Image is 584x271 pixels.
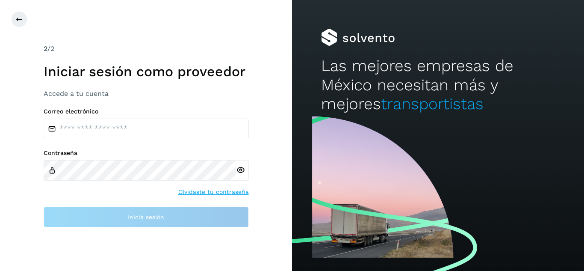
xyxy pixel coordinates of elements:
[178,188,249,197] a: Olvidaste tu contraseña
[44,89,249,98] h3: Accede a tu cuenta
[381,95,484,113] span: transportistas
[44,108,249,115] label: Correo electrónico
[44,63,249,80] h1: Iniciar sesión como proveedor
[44,45,47,53] span: 2
[44,207,249,227] button: Inicia sesión
[44,149,249,157] label: Contraseña
[128,214,164,220] span: Inicia sesión
[321,57,555,113] h2: Las mejores empresas de México necesitan más y mejores
[44,44,249,54] div: /2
